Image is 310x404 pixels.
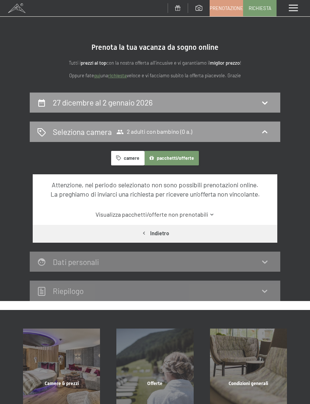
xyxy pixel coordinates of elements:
[147,381,162,386] span: Offerte
[53,98,153,107] h2: 27 dicembre al 2 gennaio 2026
[53,257,99,266] h2: Dati personali
[94,72,100,78] a: quì
[53,126,112,137] h2: Seleziona camera
[116,128,192,136] span: 2 adulti con bambino (0 a.)
[53,286,84,295] h2: Riepilogo
[108,72,127,78] a: richiesta
[91,43,219,52] span: Prenota la tua vacanza da sogno online
[40,180,270,198] div: Attenzione, nel periodo selezionato non sono possibili prenotazioni online. La preghiamo di invia...
[45,381,79,386] span: Camere & prezzi
[210,0,243,16] a: Prenotazione
[210,5,243,12] span: Prenotazione
[243,0,276,16] a: Richiesta
[111,151,144,165] button: camere
[30,59,280,67] p: Tutti i con la nostra offerta all'incusive e vi garantiamo il !
[81,60,106,66] strong: prezzi al top
[144,151,199,165] button: pacchetti/offerte
[229,381,268,386] span: Condizioni generali
[30,72,280,80] p: Oppure fate una veloce e vi facciamo subito la offerta piacevole. Grazie
[33,225,277,242] button: Indietro
[210,60,240,66] strong: miglior prezzo
[40,210,270,219] a: Visualizza pacchetti/offerte non prenotabili
[249,5,271,12] span: Richiesta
